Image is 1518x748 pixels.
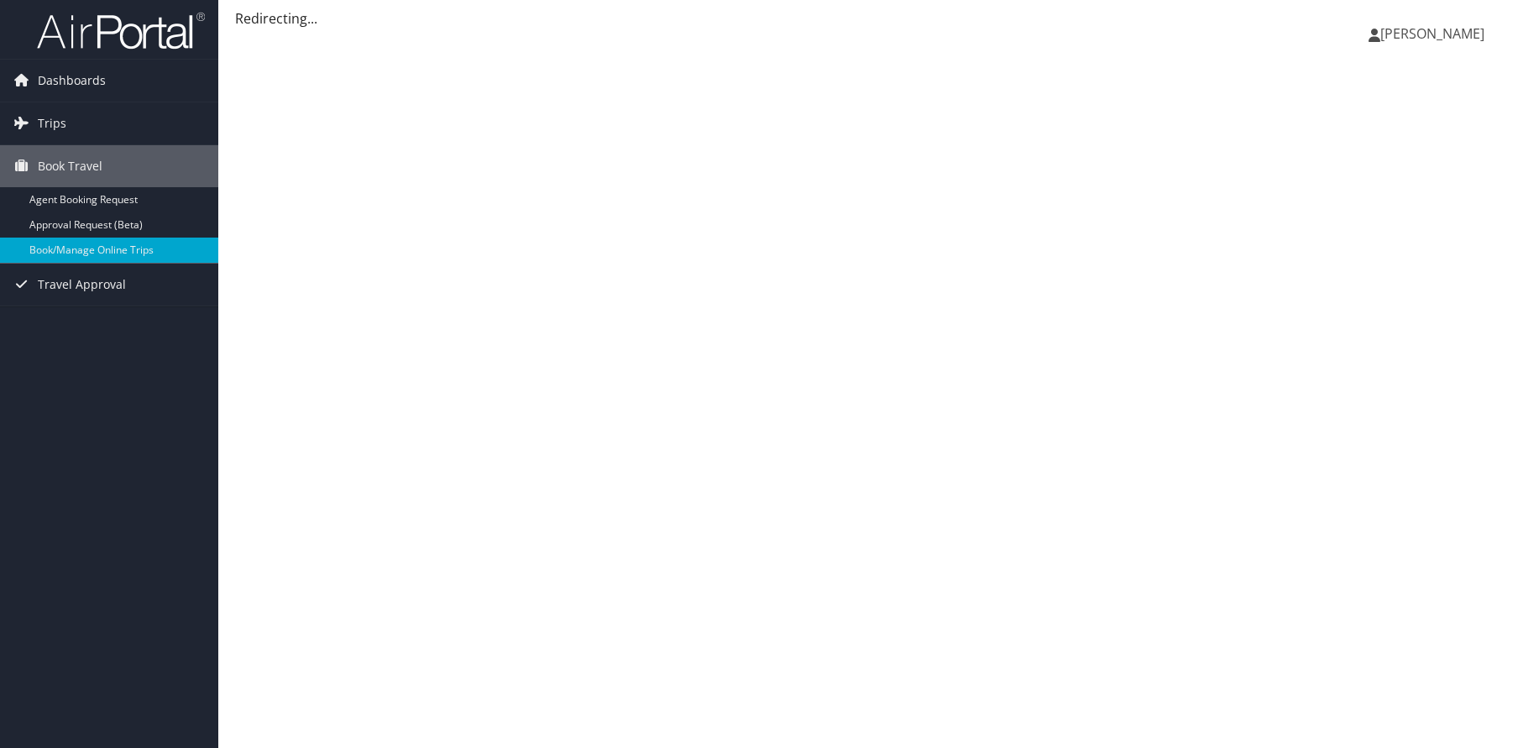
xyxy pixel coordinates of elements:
[38,60,106,102] span: Dashboards
[38,264,126,306] span: Travel Approval
[37,11,205,50] img: airportal-logo.png
[1380,24,1484,43] span: [PERSON_NAME]
[38,102,66,144] span: Trips
[38,145,102,187] span: Book Travel
[1369,8,1501,59] a: [PERSON_NAME]
[235,8,1501,29] div: Redirecting...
